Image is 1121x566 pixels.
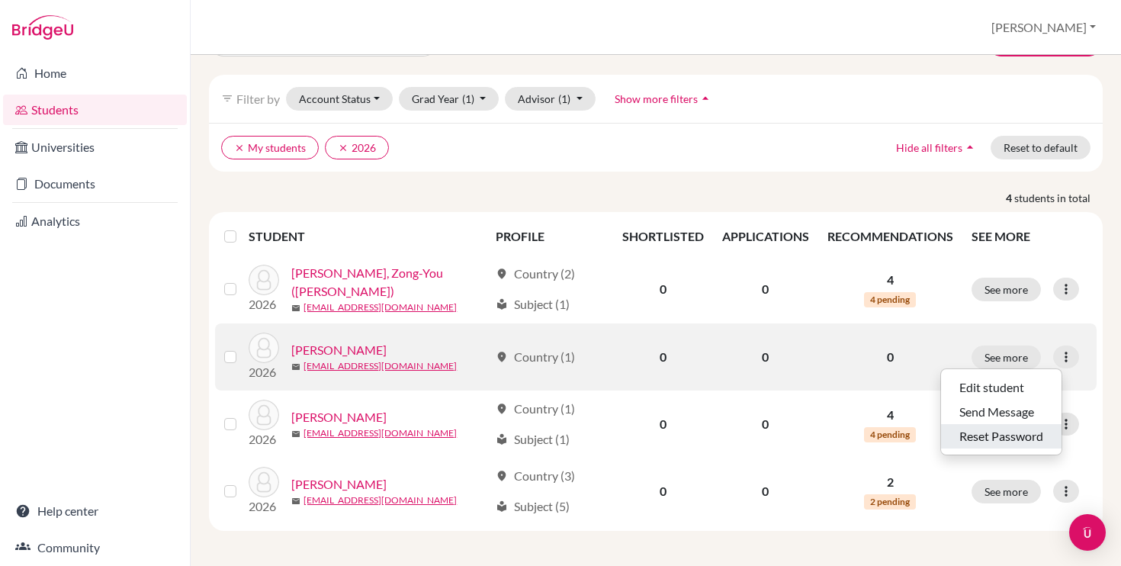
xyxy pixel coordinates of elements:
[221,92,233,105] i: filter_list
[496,348,575,366] div: Country (1)
[972,480,1041,503] button: See more
[827,473,953,491] p: 2
[984,13,1103,42] button: [PERSON_NAME]
[496,430,570,449] div: Subject (1)
[613,218,713,255] th: SHORTLISTED
[991,136,1090,159] button: Reset to default
[698,91,713,106] i: arrow_drop_up
[291,304,300,313] span: mail
[291,408,387,426] a: [PERSON_NAME]
[399,87,499,111] button: Grad Year(1)
[613,458,713,525] td: 0
[12,15,73,40] img: Bridge-U
[234,143,245,153] i: clear
[496,433,508,445] span: local_library
[291,429,300,439] span: mail
[249,218,487,255] th: STUDENT
[864,494,916,510] span: 2 pending
[496,403,508,415] span: location_on
[304,301,457,314] a: [EMAIL_ADDRESS][DOMAIN_NAME]
[941,375,1062,400] button: Edit student
[338,143,349,153] i: clear
[249,497,279,516] p: 2026
[613,255,713,323] td: 0
[3,58,187,88] a: Home
[896,141,962,154] span: Hide all filters
[291,341,387,359] a: [PERSON_NAME]
[291,497,300,506] span: mail
[615,92,698,105] span: Show more filters
[496,470,508,482] span: location_on
[505,87,596,111] button: Advisor(1)
[1069,514,1106,551] div: Open Intercom Messenger
[558,92,570,105] span: (1)
[827,348,953,366] p: 0
[496,400,575,418] div: Country (1)
[818,218,962,255] th: RECOMMENDATIONS
[325,136,389,159] button: clear2026
[496,467,575,485] div: Country (3)
[286,87,393,111] button: Account Status
[249,295,279,314] p: 2026
[496,295,570,314] div: Subject (1)
[462,92,474,105] span: (1)
[291,264,489,301] a: [PERSON_NAME], Zong-You ([PERSON_NAME])
[602,87,726,111] button: Show more filtersarrow_drop_up
[713,255,818,323] td: 0
[496,351,508,363] span: location_on
[304,426,457,440] a: [EMAIL_ADDRESS][DOMAIN_NAME]
[221,136,319,159] button: clearMy students
[249,430,279,449] p: 2026
[3,95,187,125] a: Students
[3,532,187,563] a: Community
[236,92,280,106] span: Filter by
[304,359,457,373] a: [EMAIL_ADDRESS][DOMAIN_NAME]
[249,467,279,497] img: Tung, Stanley
[3,132,187,162] a: Universities
[249,333,279,363] img: Kuo, Karina
[941,424,1062,449] button: Reset Password
[713,218,818,255] th: APPLICATIONS
[496,265,575,283] div: Country (2)
[291,475,387,494] a: [PERSON_NAME]
[496,298,508,310] span: local_library
[962,140,978,155] i: arrow_drop_up
[972,278,1041,301] button: See more
[249,400,279,430] img: Su, Patty
[864,427,916,442] span: 4 pending
[883,136,991,159] button: Hide all filtersarrow_drop_up
[941,400,1062,424] button: Send Message
[304,494,457,507] a: [EMAIL_ADDRESS][DOMAIN_NAME]
[713,323,818,391] td: 0
[3,206,187,236] a: Analytics
[613,323,713,391] td: 0
[827,271,953,289] p: 4
[962,218,1097,255] th: SEE MORE
[864,292,916,307] span: 4 pending
[613,391,713,458] td: 0
[3,169,187,199] a: Documents
[249,363,279,381] p: 2026
[487,218,612,255] th: PROFILE
[972,346,1041,369] button: See more
[291,362,300,371] span: mail
[249,265,279,295] img: Hung, Zong-You (Brian)
[496,500,508,513] span: local_library
[713,391,818,458] td: 0
[496,497,570,516] div: Subject (5)
[496,268,508,280] span: location_on
[1014,190,1103,206] span: students in total
[827,406,953,424] p: 4
[3,496,187,526] a: Help center
[713,458,818,525] td: 0
[1006,190,1014,206] strong: 4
